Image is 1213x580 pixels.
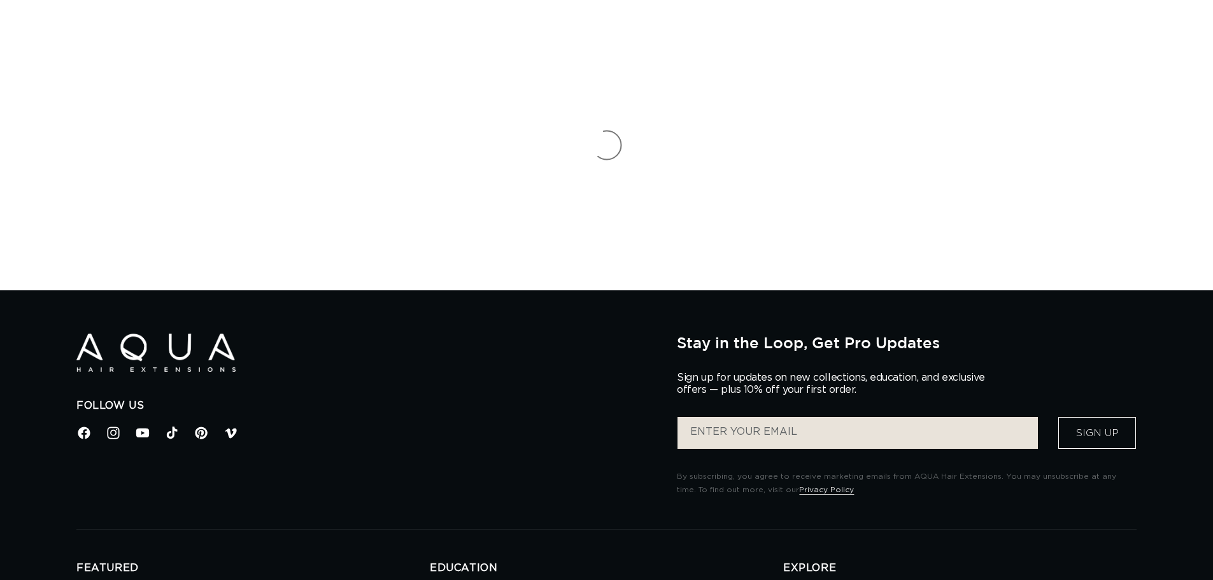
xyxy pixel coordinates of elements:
h2: EDUCATION [430,562,783,575]
h2: EXPLORE [783,562,1137,575]
p: Sign up for updates on new collections, education, and exclusive offers — plus 10% off your first... [677,372,995,396]
h2: FEATURED [76,562,430,575]
h2: Stay in the Loop, Get Pro Updates [677,334,1137,351]
h2: Follow Us [76,399,658,413]
input: ENTER YOUR EMAIL [677,417,1038,449]
img: Aqua Hair Extensions [76,334,236,372]
p: By subscribing, you agree to receive marketing emails from AQUA Hair Extensions. You may unsubscr... [677,470,1137,497]
button: Sign Up [1058,417,1136,449]
a: Privacy Policy [799,486,854,493]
